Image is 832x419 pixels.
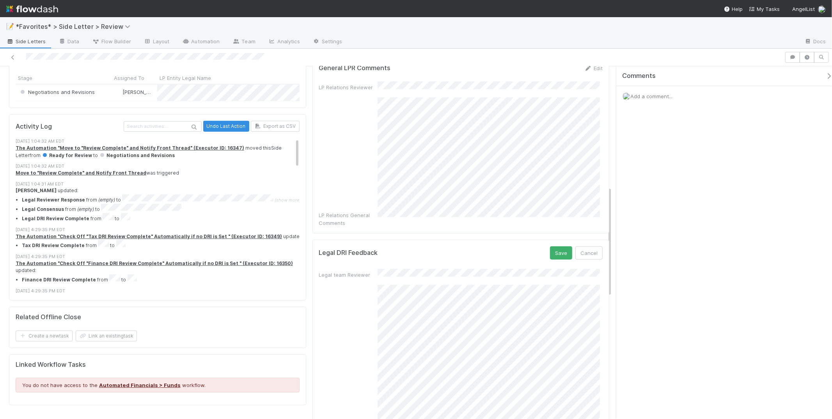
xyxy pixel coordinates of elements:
span: AngelList [792,6,815,12]
a: Layout [137,36,176,48]
div: Help [724,5,743,13]
img: avatar_218ae7b5-dcd5-4ccc-b5d5-7cc00ae2934f.png [818,5,826,13]
li: from to [22,204,306,213]
li: from to [22,213,306,223]
a: Team [226,36,261,48]
a: Docs [798,36,832,48]
img: logo-inverted-e16ddd16eac7371096b0.svg [6,2,58,16]
div: [DATE] 4:29:35 PM EDT [16,253,306,260]
a: Settings [306,36,349,48]
span: Comments [622,72,656,80]
span: Negotiations and Revisions [99,152,175,158]
img: avatar_218ae7b5-dcd5-4ccc-b5d5-7cc00ae2934f.png [623,92,630,100]
a: Automation [176,36,226,48]
span: LP Entity Legal Name [160,74,211,82]
summary: Legal Reviewer Response from (empty) to (show more) [22,194,306,204]
div: updated: [16,187,306,222]
button: Export as CSV [251,121,300,132]
strong: [PERSON_NAME] [16,187,57,193]
span: *Favorites* > Side Letter > Review [16,23,134,30]
div: updated: [16,233,306,249]
div: Legal team Reviewer [319,271,378,279]
div: updated: [16,260,306,284]
div: [DATE] 4:29:35 PM EDT [16,288,306,294]
div: [DATE] 1:04:32 AM EDT [16,163,306,170]
div: [PERSON_NAME] [115,88,153,96]
span: Add a comment... [630,93,672,99]
div: [DATE] 1:04:32 AM EDT [16,138,306,145]
div: LP Relations Reviewer [319,83,378,91]
a: The Automation "Check Off "Tax DRI Review Complete" Automatically if no DRI is Set " (Executor ID... [16,233,282,239]
input: Search activities... [124,121,202,132]
div: was triggered [16,170,306,177]
a: Flow Builder [86,36,137,48]
span: 📝 [6,23,14,30]
a: Analytics [262,36,306,48]
span: [PERSON_NAME] [122,89,162,95]
h5: Linked Workflow Tasks [16,361,300,369]
span: My Tasks [749,6,780,12]
a: The Automation "Move to "Review Complete" and Notify Front Thread" (Executor ID: 16347) [16,145,244,151]
strong: Finance DRI Review Complete [22,277,96,283]
h5: Related Offline Close [16,313,81,321]
a: My Tasks [749,5,780,13]
a: Move to "Review Complete" and Notify Front Thread [16,170,146,176]
a: Automated Financials > Funds [99,382,181,388]
span: Assigned To [114,74,144,82]
div: [DATE] 4:29:35 PM EDT [16,226,306,233]
button: Cancel [575,246,603,260]
div: LP Relations General Comments [319,211,378,227]
em: (empty) [77,206,94,212]
h5: Activity Log [16,123,122,131]
h5: Legal DRI Feedback [319,249,378,257]
strong: Legal DRI Review Complete [22,216,89,221]
a: Data [52,36,85,48]
div: Negotiations and Revisions [19,88,95,96]
button: Link an existingtask [76,331,137,341]
div: moved this Side Letter from to [16,145,306,159]
span: Negotiations and Revisions [19,89,95,95]
span: Ready for Review [42,152,92,158]
li: from to [22,274,306,284]
span: Flow Builder [92,37,131,45]
strong: Tax DRI Review Complete [22,242,85,248]
span: (show more) [275,197,301,203]
button: Create a newtask [16,331,73,341]
li: from to [22,240,306,249]
div: You do not have access to the workflow. [16,378,300,392]
img: avatar_6177bb6d-328c-44fd-b6eb-4ffceaabafa4.png [115,89,121,95]
em: (empty) [98,197,115,203]
a: Edit [584,65,603,71]
strong: Legal Consensus [22,206,64,212]
h5: General LPR Comments [319,64,391,72]
span: Side Letters [6,37,46,45]
button: Undo Last Action [203,121,249,132]
a: The Automation "Check Off "Finance DRI Review Complete" Automatically if no DRI is Set " (Executo... [16,260,293,266]
button: Save [550,246,572,260]
span: Stage [18,74,32,82]
strong: Legal Reviewer Response [22,197,85,203]
div: [DATE] 1:04:31 AM EDT [16,181,306,187]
